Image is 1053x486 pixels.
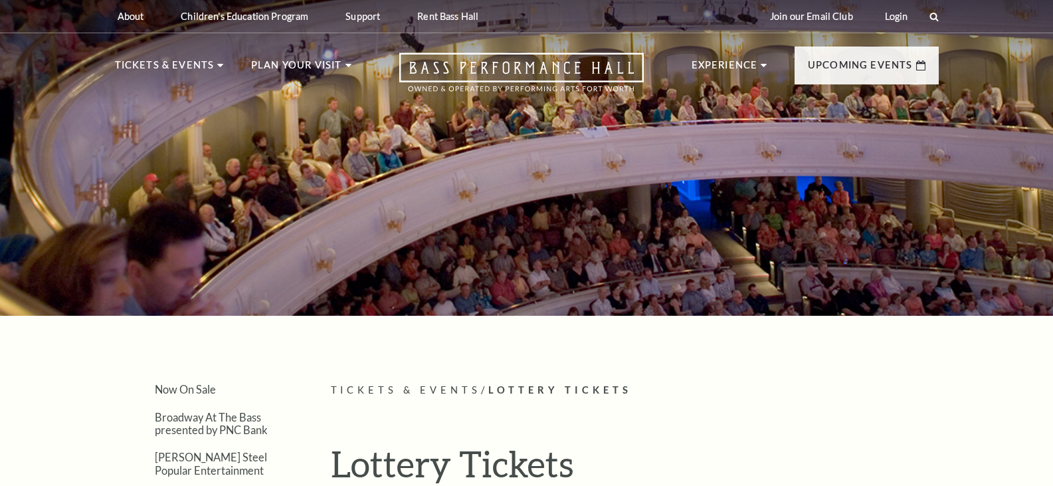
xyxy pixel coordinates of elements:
[488,384,632,396] span: Lottery Tickets
[417,11,478,22] p: Rent Bass Hall
[251,57,342,81] p: Plan Your Visit
[692,57,758,81] p: Experience
[808,57,913,81] p: Upcoming Events
[155,383,216,396] a: Now On Sale
[345,11,380,22] p: Support
[181,11,308,22] p: Children's Education Program
[331,384,482,396] span: Tickets & Events
[118,11,144,22] p: About
[155,411,268,436] a: Broadway At The Bass presented by PNC Bank
[155,451,267,476] a: [PERSON_NAME] Steel Popular Entertainment
[331,382,939,399] p: /
[115,57,215,81] p: Tickets & Events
